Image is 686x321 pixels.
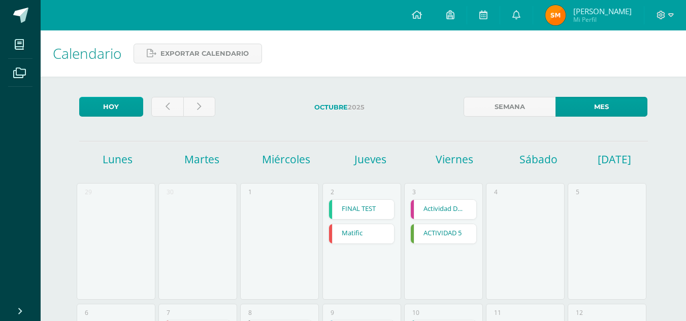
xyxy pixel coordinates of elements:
[498,152,579,166] h1: Sábado
[329,199,395,220] div: FINAL TEST | Tarea
[161,152,243,166] h1: Martes
[573,6,632,16] span: [PERSON_NAME]
[331,188,334,196] div: 2
[573,15,632,24] span: Mi Perfil
[331,308,334,317] div: 9
[545,5,566,25] img: 4d4a0b93b4593fd797670cfad7e27ec8.png
[411,200,476,219] a: Actividad Deportiva y Artística
[412,188,416,196] div: 3
[330,152,411,166] h1: Jueves
[167,188,174,196] div: 30
[494,308,501,317] div: 11
[411,224,476,243] a: ACTIVIDAD 5
[160,44,249,63] span: Exportar calendario
[556,97,647,117] a: Mes
[314,103,348,111] strong: Octubre
[248,188,252,196] div: 1
[85,188,92,196] div: 29
[598,152,610,166] h1: [DATE]
[410,199,477,220] div: Actividad Deportiva y Artística | Tarea
[223,97,455,118] label: 2025
[77,152,158,166] h1: Lunes
[576,308,583,317] div: 12
[134,44,262,63] a: Exportar calendario
[410,224,477,244] div: ACTIVIDAD 5 | Tarea
[412,308,419,317] div: 10
[167,308,170,317] div: 7
[79,97,143,117] a: Hoy
[414,152,495,166] h1: Viernes
[85,308,88,317] div: 6
[464,97,556,117] a: Semana
[576,188,579,196] div: 5
[248,308,252,317] div: 8
[329,224,395,243] a: Matific
[329,200,395,219] a: FINAL TEST
[494,188,498,196] div: 4
[53,44,121,63] span: Calendario
[329,224,395,244] div: Matific | Tarea
[245,152,326,166] h1: Miércoles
